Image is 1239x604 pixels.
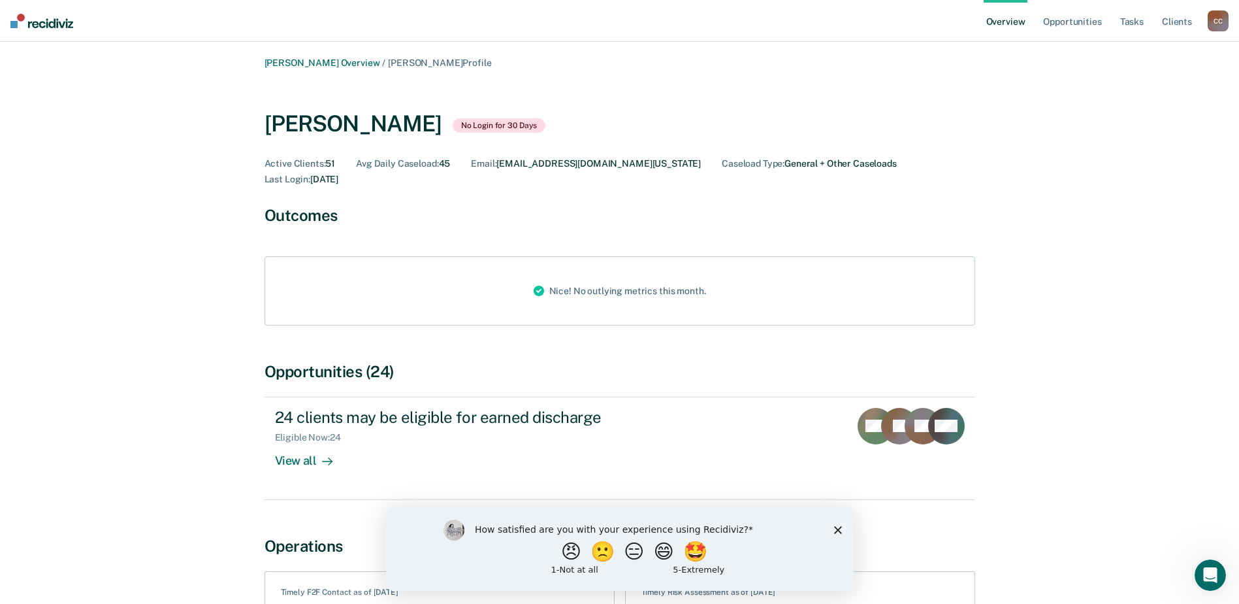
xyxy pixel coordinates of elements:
div: [PERSON_NAME] [265,110,442,137]
div: 51 [265,158,336,169]
iframe: Survey by Kim from Recidiviz [386,507,854,591]
span: / [379,58,388,68]
div: 45 [356,158,450,169]
div: 24 clients may be eligible for earned discharge [275,408,733,427]
span: No Login for 30 Days [453,118,546,133]
div: Eligible Now : 24 [275,432,351,443]
div: [DATE] [265,174,339,185]
a: [PERSON_NAME] Overview [265,58,380,68]
div: [EMAIL_ADDRESS][DOMAIN_NAME][US_STATE] [471,158,701,169]
div: Nice! No outlying metrics this month. [523,257,716,325]
div: Opportunities (24) [265,362,975,381]
iframe: Intercom live chat [1195,560,1226,591]
span: Caseload Type : [722,158,784,169]
button: CC [1208,10,1229,31]
div: C C [1208,10,1229,31]
div: Timely Risk Assessment as of [DATE] [641,588,776,602]
div: Outcomes [265,206,975,225]
span: [PERSON_NAME] Profile [388,58,491,68]
img: Recidiviz [10,14,73,28]
span: Active Clients : [265,158,326,169]
div: Operations [265,537,975,556]
span: Avg Daily Caseload : [356,158,438,169]
span: Last Login : [265,174,310,184]
div: General + Other Caseloads [722,158,897,169]
span: Email : [471,158,496,169]
div: View all [275,443,348,468]
div: Timely F2F Contact as of [DATE] [281,588,398,602]
a: 24 clients may be eligible for earned dischargeEligible Now:24View all [265,397,975,500]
